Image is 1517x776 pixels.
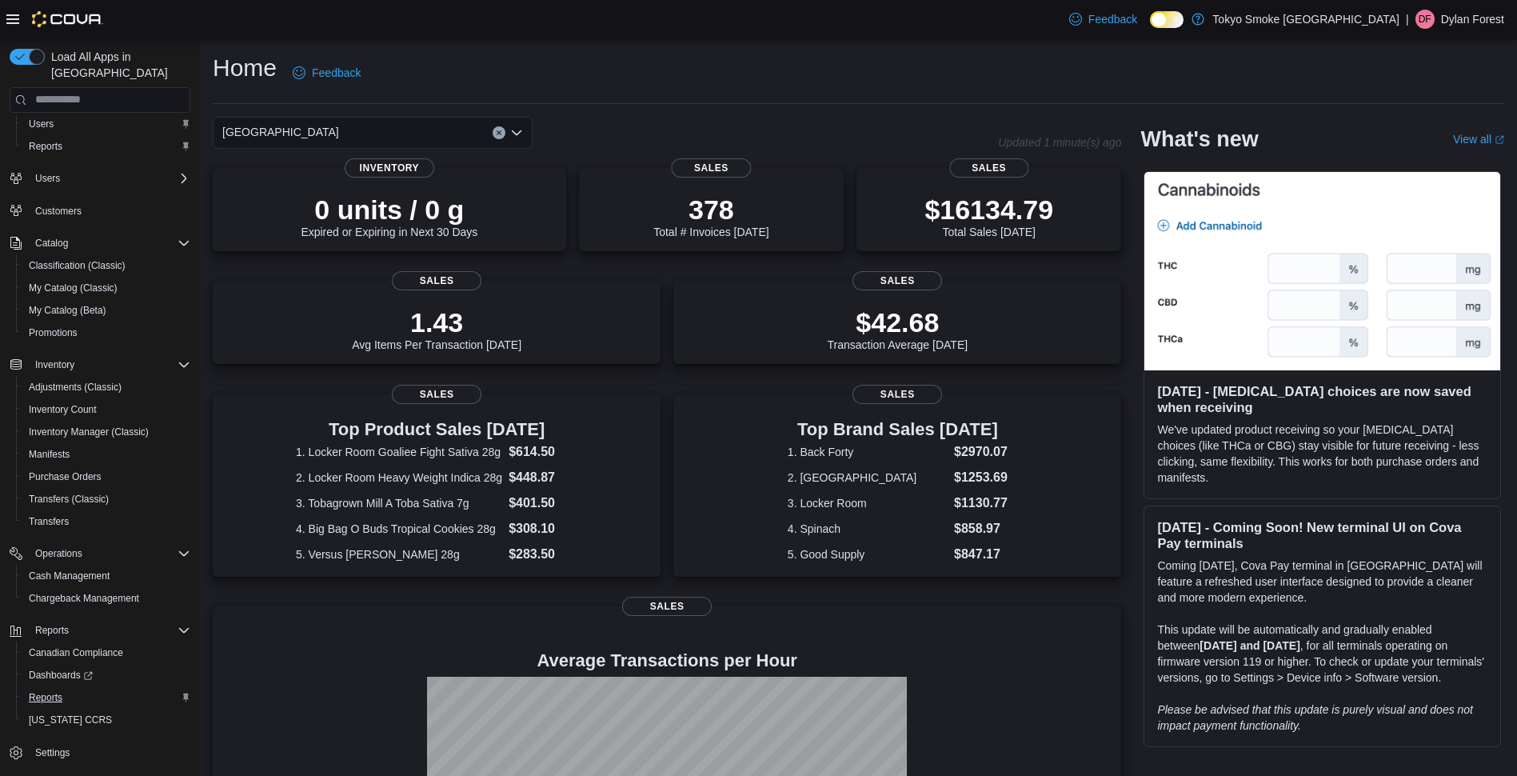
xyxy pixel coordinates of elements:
span: Inventory Count [22,400,190,419]
button: Transfers [16,510,197,533]
dt: 2. [GEOGRAPHIC_DATA] [788,470,948,486]
span: DF [1419,10,1431,29]
span: Sales [672,158,751,178]
a: Dashboards [22,666,99,685]
div: Dylan Forest [1415,10,1435,29]
span: Customers [29,201,190,221]
span: Sales [622,597,712,616]
p: 378 [653,194,768,226]
h4: Average Transactions per Hour [226,651,1108,670]
span: Users [35,172,60,185]
span: Transfers (Classic) [29,493,109,506]
span: Adjustments (Classic) [29,381,122,394]
span: Promotions [29,326,78,339]
span: Sales [949,158,1028,178]
a: Feedback [1063,3,1144,35]
a: Chargeback Management [22,589,146,608]
a: Customers [29,202,88,221]
button: Operations [3,542,197,565]
dd: $448.87 [509,468,577,487]
button: Inventory Manager (Classic) [16,421,197,443]
a: Inventory Manager (Classic) [22,422,155,442]
button: Clear input [493,126,505,139]
button: Users [16,113,197,135]
a: Transfers (Classic) [22,490,115,509]
span: Chargeback Management [22,589,190,608]
span: Reports [29,621,190,640]
span: Manifests [22,445,190,464]
span: Inventory Manager (Classic) [22,422,190,442]
span: [GEOGRAPHIC_DATA] [222,122,339,142]
span: Sales [852,271,942,290]
a: Cash Management [22,566,116,586]
h3: [DATE] - Coming Soon! New terminal UI on Cova Pay terminals [1157,519,1487,551]
button: Promotions [16,322,197,344]
button: My Catalog (Beta) [16,299,197,322]
button: [US_STATE] CCRS [16,709,197,731]
dd: $847.17 [954,545,1008,564]
strong: [DATE] and [DATE] [1200,639,1299,652]
span: Settings [35,746,70,759]
span: Adjustments (Classic) [22,378,190,397]
span: Catalog [29,234,190,253]
button: Catalog [3,232,197,254]
a: My Catalog (Classic) [22,278,124,298]
span: Washington CCRS [22,710,190,730]
dd: $1253.69 [954,468,1008,487]
button: Reports [29,621,75,640]
a: Inventory Count [22,400,103,419]
button: Purchase Orders [16,466,197,488]
a: Transfers [22,512,75,531]
span: My Catalog (Beta) [22,301,190,320]
button: Chargeback Management [16,587,197,610]
span: Chargeback Management [29,592,139,605]
p: | [1406,10,1409,29]
dt: 5. Versus [PERSON_NAME] 28g [296,546,502,562]
span: Reports [22,688,190,707]
span: Feedback [312,65,361,81]
button: Canadian Compliance [16,642,197,664]
p: Updated 1 minute(s) ago [998,136,1121,149]
button: Reports [16,135,197,158]
span: Dashboards [22,666,190,685]
dd: $2970.07 [954,442,1008,462]
a: Reports [22,688,69,707]
span: Feedback [1088,11,1137,27]
h1: Home [213,52,277,84]
dd: $858.97 [954,519,1008,538]
dt: 2. Locker Room Heavy Weight Indica 28g [296,470,502,486]
button: Adjustments (Classic) [16,376,197,398]
button: My Catalog (Classic) [16,277,197,299]
a: Canadian Compliance [22,643,130,662]
dt: 4. Big Bag O Buds Tropical Cookies 28g [296,521,502,537]
button: Operations [29,544,89,563]
button: Classification (Classic) [16,254,197,277]
span: Users [22,114,190,134]
button: Users [29,169,66,188]
span: Promotions [22,323,190,342]
a: Classification (Classic) [22,256,132,275]
span: Purchase Orders [22,467,190,486]
span: Classification (Classic) [29,259,126,272]
span: Transfers [22,512,190,531]
span: Inventory [29,355,190,374]
dt: 5. Good Supply [788,546,948,562]
dt: 3. Tobagrown Mill A Toba Sativa 7g [296,495,502,511]
span: Transfers [29,515,69,528]
span: Reports [29,140,62,153]
span: Cash Management [29,570,110,582]
span: Transfers (Classic) [22,490,190,509]
dd: $614.50 [509,442,577,462]
span: Dark Mode [1150,28,1151,29]
a: Manifests [22,445,76,464]
a: Adjustments (Classic) [22,378,128,397]
span: Users [29,169,190,188]
span: My Catalog (Classic) [29,282,118,294]
span: My Catalog (Classic) [22,278,190,298]
span: Operations [29,544,190,563]
h2: What's new [1140,126,1258,152]
button: Reports [16,686,197,709]
span: Customers [35,205,82,218]
dd: $283.50 [509,545,577,564]
span: Purchase Orders [29,470,102,483]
